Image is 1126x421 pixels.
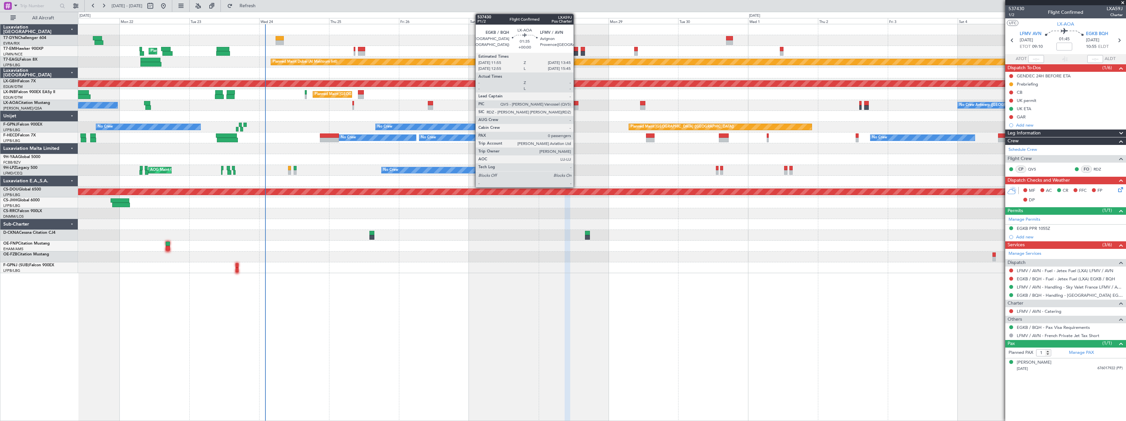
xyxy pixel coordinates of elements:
div: Sat 27 [469,18,539,24]
span: T7-DYN [3,36,18,40]
div: CB [1017,90,1022,95]
div: Flight Confirmed [1048,9,1083,16]
span: CR [1063,188,1068,194]
span: MF [1029,188,1035,194]
div: Fri 3 [888,18,958,24]
a: F-GPNJ (SUB)Falcon 900EX [3,263,54,267]
div: Fri 26 [399,18,469,24]
span: [DATE] [1086,37,1099,44]
span: LFMV AVN [1020,31,1041,37]
div: Planned Maint [GEOGRAPHIC_DATA] [151,46,213,56]
a: LX-INBFalcon 900EX EASy II [3,90,55,94]
div: [DATE] [749,13,760,19]
a: LFPB/LBG [3,203,20,208]
a: Manage Permits [1009,216,1040,223]
a: LFPB/LBG [3,268,20,273]
a: LFPB/LBG [3,138,20,143]
span: 01:45 [1059,36,1070,43]
a: LX-GBHFalcon 7X [3,79,36,83]
span: OE-FNP [3,242,18,246]
a: LFMV / AVN - French Private Jet Tax Short [1017,333,1099,338]
div: Mon 29 [609,18,678,24]
div: GAR [1017,114,1026,120]
span: FFC [1079,188,1087,194]
span: 676017922 (PP) [1097,366,1123,371]
button: Refresh [224,1,263,11]
input: Trip Number [20,1,58,11]
div: Planned Maint Dubai (Al Maktoum Intl) [273,57,337,67]
span: OE-FZB [3,252,17,256]
div: [DATE] [79,13,91,19]
div: Wed 1 [748,18,818,24]
div: GENDEC 24H BEFORE ETA [1017,73,1071,79]
button: UTC [1007,20,1018,26]
span: FP [1097,188,1102,194]
span: Permits [1008,207,1023,215]
a: RDZ [1094,166,1108,172]
span: DP [1029,197,1035,204]
a: LFMN/NCE [3,52,23,57]
div: No Crew [341,133,356,143]
a: LFPB/LBG [3,192,20,197]
a: EVRA/RIX [3,41,20,46]
span: D-CKNA [3,231,19,235]
span: Leg Information [1008,130,1041,137]
a: CS-DOUGlobal 6500 [3,188,41,191]
a: [PERSON_NAME]/QSA [3,106,42,111]
a: LFPB/LBG [3,128,20,132]
span: CS-JHH [3,198,17,202]
a: D-CKNACessna Citation CJ4 [3,231,55,235]
span: [DATE] [1020,37,1033,44]
div: Sun 28 [539,18,609,24]
div: Tue 30 [678,18,748,24]
a: EGKB / BQH - Fuel - Jetex Fuel (LXA) EGKB / BQH [1017,276,1115,282]
span: Flight Crew [1008,155,1032,163]
a: F-GPNJFalcon 900EX [3,123,42,127]
a: EDLW/DTM [3,95,23,100]
a: LFPB/LBG [3,63,20,68]
span: Crew [1008,137,1019,145]
span: 537430 [1009,5,1024,12]
a: 9H-YAAGlobal 5000 [3,155,40,159]
button: All Aircraft [7,13,71,23]
span: (1/1) [1102,340,1112,347]
a: T7-EMIHawker 900XP [3,47,43,51]
div: Thu 25 [329,18,399,24]
a: LFMV / AVN - Handling - Sky Valet France LFMV / AVN **MY HANDLING** [1017,284,1123,290]
a: Manage Services [1009,251,1041,257]
a: F-HECDFalcon 7X [3,133,36,137]
a: 9H-LPZLegacy 500 [3,166,37,170]
span: Dispatch Checks and Weather [1008,177,1070,184]
a: Manage PAX [1069,350,1094,356]
span: ATOT [1016,56,1027,62]
div: No Crew [421,133,436,143]
div: Tue 23 [189,18,259,24]
a: CS-RRCFalcon 900LX [3,209,42,213]
div: No Crew [383,165,398,175]
div: EGKB PPR 1055Z [1017,226,1050,231]
a: OE-FZBCitation Mustang [3,252,49,256]
div: AOG Maint Cannes (Mandelieu) [150,165,203,175]
a: LFMV / AVN - Catering [1017,309,1061,314]
div: FO [1081,166,1092,173]
span: 9H-YAA [3,155,18,159]
span: Others [1008,316,1022,323]
span: ETOT [1020,44,1031,50]
a: LFMV / AVN - Fuel - Jetex Fuel (LXA) LFMV / AVN [1017,268,1113,273]
a: LFMD/CEQ [3,171,22,176]
span: LX-AOA [3,101,18,105]
div: No Crew [872,133,887,143]
a: Schedule Crew [1009,147,1037,153]
div: No Crew [377,122,392,132]
span: LX-GBH [3,79,18,83]
a: EGKB / BQH - Pax Visa Requirements [1017,325,1090,330]
span: F-GPNJ [3,123,17,127]
span: F-HECD [3,133,18,137]
div: Prebriefing [1017,81,1038,87]
span: CS-RRC [3,209,17,213]
div: UK ETA [1017,106,1031,111]
div: Mon 22 [119,18,189,24]
a: T7-EAGLFalcon 8X [3,58,37,62]
span: Services [1008,241,1025,249]
label: Planned PAX [1009,350,1033,356]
